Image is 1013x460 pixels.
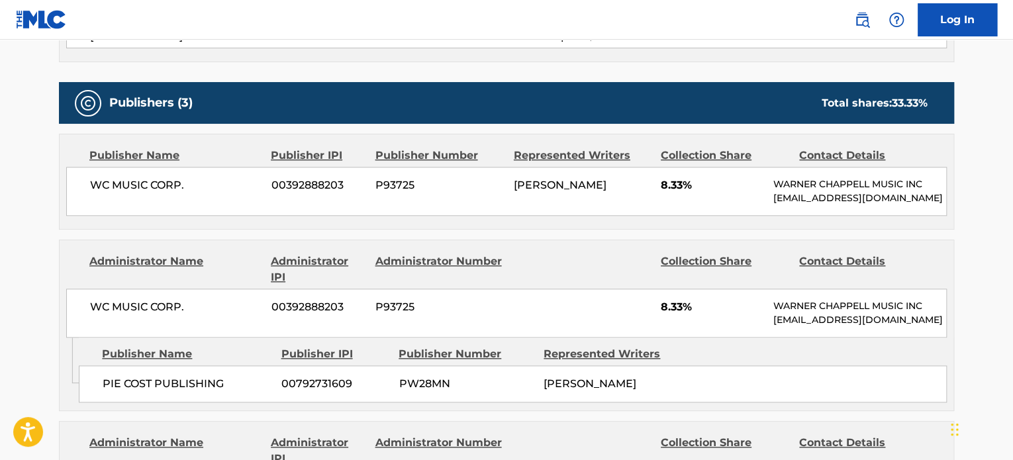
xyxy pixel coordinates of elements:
[103,376,271,392] span: PIE COST PUBLISHING
[271,177,365,193] span: 00392888203
[281,376,389,392] span: 00792731609
[375,299,504,315] span: P93725
[883,7,910,33] div: Help
[90,299,262,315] span: WC MUSIC CORP.
[773,191,946,205] p: [EMAIL_ADDRESS][DOMAIN_NAME]
[892,97,928,109] span: 33.33 %
[271,299,365,315] span: 00392888203
[918,3,997,36] a: Log In
[89,253,261,285] div: Administrator Name
[661,148,789,163] div: Collection Share
[947,396,1013,460] iframe: Chat Widget
[89,148,261,163] div: Publisher Name
[399,376,534,392] span: PW28MN
[375,253,503,285] div: Administrator Number
[375,177,504,193] span: P93725
[799,253,928,285] div: Contact Details
[102,346,271,362] div: Publisher Name
[399,346,534,362] div: Publisher Number
[109,95,193,111] h5: Publishers (3)
[271,253,365,285] div: Administrator IPI
[661,177,763,193] span: 8.33%
[951,410,959,449] div: Drag
[799,148,928,163] div: Contact Details
[773,313,946,327] p: [EMAIL_ADDRESS][DOMAIN_NAME]
[773,299,946,313] p: WARNER CHAPPELL MUSIC INC
[661,253,789,285] div: Collection Share
[514,179,606,191] span: [PERSON_NAME]
[514,148,651,163] div: Represented Writers
[544,377,636,390] span: [PERSON_NAME]
[889,12,904,28] img: help
[773,177,946,191] p: WARNER CHAPPELL MUSIC INC
[375,148,503,163] div: Publisher Number
[281,346,389,362] div: Publisher IPI
[80,95,96,111] img: Publishers
[544,346,679,362] div: Represented Writers
[822,95,928,111] div: Total shares:
[271,148,365,163] div: Publisher IPI
[661,299,763,315] span: 8.33%
[16,10,67,29] img: MLC Logo
[849,7,875,33] a: Public Search
[854,12,870,28] img: search
[90,177,262,193] span: WC MUSIC CORP.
